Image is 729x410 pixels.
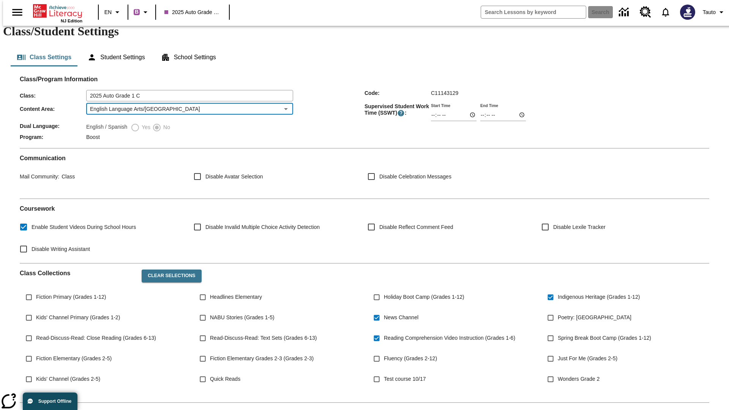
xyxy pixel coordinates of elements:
[558,293,640,301] span: Indigenous Heritage (Grades 1-12)
[20,205,709,212] h2: Course work
[140,123,150,131] span: Yes
[680,5,695,20] img: Avatar
[364,90,431,96] span: Code :
[11,48,77,66] button: Class Settings
[384,314,418,322] span: News Channel
[20,155,709,162] h2: Communication
[614,2,635,23] a: Data Center
[210,355,314,363] span: Fiction Elementary Grades 2-3 (Grades 2-3)
[20,263,709,396] div: Class Collections
[379,173,451,181] span: Disable Celebration Messages
[6,1,28,24] button: Open side menu
[11,48,718,66] div: Class/Student Settings
[36,355,112,363] span: Fiction Elementary (Grades 2-5)
[384,293,464,301] span: Holiday Boot Camp (Grades 1-12)
[656,2,675,22] a: Notifications
[675,2,700,22] button: Select a new avatar
[384,334,515,342] span: Reading Comprehension Video Instruction (Grades 1-6)
[86,134,100,140] span: Boost
[210,334,317,342] span: Read-Discuss-Read: Text Sets (Grades 6-13)
[210,314,275,322] span: NABU Stories (Grades 1-5)
[384,396,452,404] span: NJSLA-ELA Smart (Grade 3)
[384,375,426,383] span: Test course 10/17
[104,8,112,16] span: EN
[431,90,458,96] span: C11143129
[205,223,320,231] span: Disable Invalid Multiple Choice Activity Detection
[36,375,100,383] span: Kids' Channel (Grades 2-5)
[61,19,82,23] span: NJ Edition
[481,6,586,18] input: search field
[553,223,606,231] span: Disable Lexile Tracker
[36,334,156,342] span: Read-Discuss-Read: Close Reading (Grades 6-13)
[210,396,303,404] span: NJSLA-ELA Prep Boot Camp (Grade 3)
[86,90,293,101] input: Class
[131,5,153,19] button: Boost Class color is purple. Change class color
[379,223,453,231] span: Disable Reflect Comment Feed
[142,270,201,282] button: Clear Selections
[20,93,86,99] span: Class :
[210,375,240,383] span: Quick Reads
[210,293,262,301] span: Headlines Elementary
[161,123,170,131] span: No
[703,8,716,16] span: Tauto
[384,355,437,363] span: Fluency (Grades 2-12)
[20,205,709,257] div: Coursework
[23,393,77,410] button: Support Offline
[20,76,709,83] h2: Class/Program Information
[20,123,86,129] span: Dual Language :
[20,106,86,112] span: Content Area :
[38,399,71,404] span: Support Offline
[20,83,709,142] div: Class/Program Information
[20,155,709,192] div: Communication
[86,103,293,115] div: English Language Arts/[GEOGRAPHIC_DATA]
[36,293,106,301] span: Fiction Primary (Grades 1-12)
[558,314,631,322] span: Poetry: [GEOGRAPHIC_DATA]
[20,134,86,140] span: Program :
[81,48,151,66] button: Student Settings
[32,245,90,253] span: Disable Writing Assistant
[20,173,59,180] span: Mail Community :
[558,334,651,342] span: Spring Break Boot Camp (Grades 1-12)
[397,109,405,117] button: Supervised Student Work Time is the timeframe when students can take LevelSet and when lessons ar...
[3,24,726,38] h1: Class/Student Settings
[205,173,263,181] span: Disable Avatar Selection
[558,396,600,404] span: Wonders Grade 3
[480,102,498,108] label: End Time
[431,102,450,108] label: Start Time
[164,8,221,16] span: 2025 Auto Grade 1 C
[32,223,136,231] span: Enable Student Videos During School Hours
[135,7,139,17] span: B
[86,123,127,132] label: English / Spanish
[558,375,600,383] span: Wonders Grade 2
[36,314,120,322] span: Kids' Channel Primary (Grades 1-2)
[635,2,656,22] a: Resource Center, Will open in new tab
[33,3,82,23] div: Home
[101,5,125,19] button: Language: EN, Select a language
[20,270,136,277] h2: Class Collections
[155,48,222,66] button: School Settings
[33,3,82,19] a: Home
[700,5,729,19] button: Profile/Settings
[558,355,617,363] span: Just For Me (Grades 2-5)
[364,103,431,117] span: Supervised Student Work Time (SSWT) :
[59,173,75,180] span: Class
